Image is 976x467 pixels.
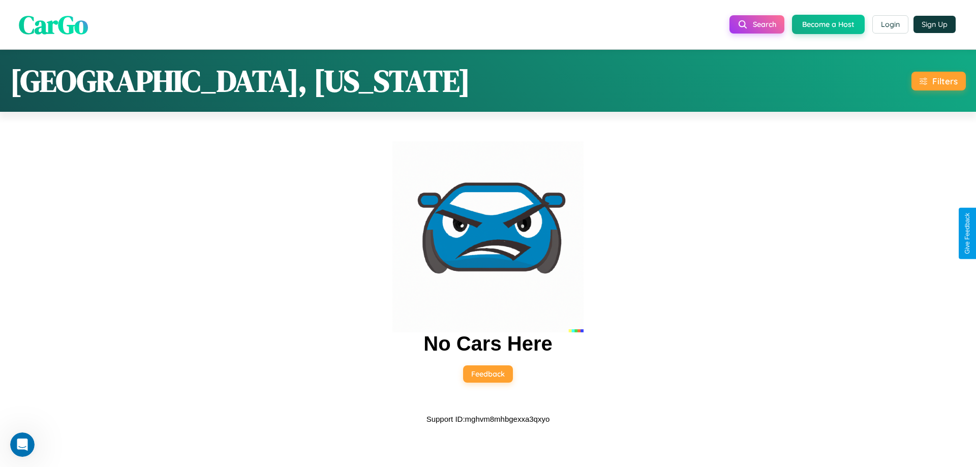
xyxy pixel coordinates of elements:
h1: [GEOGRAPHIC_DATA], [US_STATE] [10,60,470,102]
div: Give Feedback [964,213,971,254]
button: Search [729,15,784,34]
button: Login [872,15,908,34]
button: Sign Up [913,16,956,33]
div: Filters [932,76,958,86]
span: CarGo [19,7,88,42]
span: Search [753,20,776,29]
button: Become a Host [792,15,865,34]
p: Support ID: mghvm8mhbgexxa3qxyo [426,412,550,426]
img: car [392,141,584,332]
h2: No Cars Here [423,332,552,355]
button: Feedback [463,365,513,383]
button: Filters [911,72,966,90]
iframe: Intercom live chat [10,432,35,457]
